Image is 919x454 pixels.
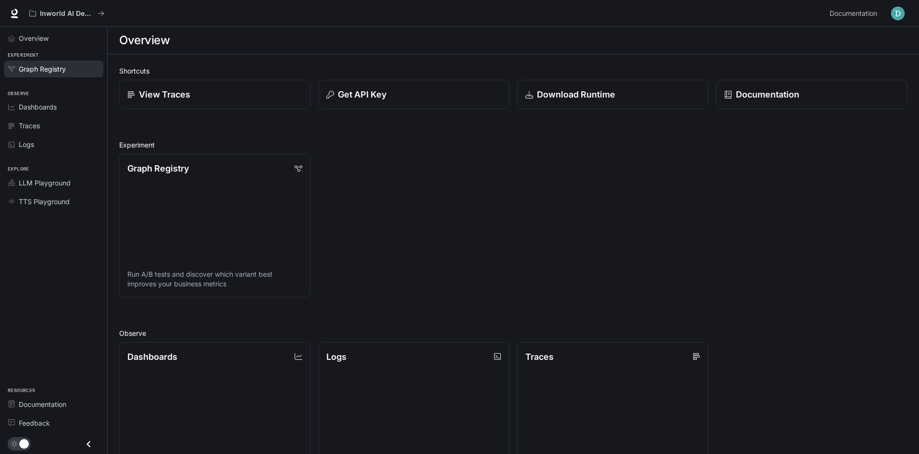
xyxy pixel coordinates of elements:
[19,64,66,74] span: Graph Registry
[78,434,99,454] button: Close drawer
[40,10,94,18] p: Inworld AI Demos
[318,80,509,109] button: Get API Key
[736,88,799,101] p: Documentation
[19,418,50,428] span: Feedback
[19,438,29,449] span: Dark mode toggle
[826,4,884,23] a: Documentation
[4,174,103,191] a: LLM Playground
[4,98,103,115] a: Dashboards
[127,350,177,363] p: Dashboards
[4,415,103,431] a: Feedback
[127,270,302,289] p: Run A/B tests and discover which variant best improves your business metrics
[19,139,34,149] span: Logs
[19,178,71,188] span: LLM Playground
[4,30,103,47] a: Overview
[338,88,386,101] p: Get API Key
[4,396,103,413] a: Documentation
[19,121,40,131] span: Traces
[19,33,49,43] span: Overview
[891,7,905,20] img: User avatar
[19,102,57,112] span: Dashboards
[4,193,103,210] a: TTS Playground
[326,350,347,363] p: Logs
[119,80,310,109] a: View Traces
[19,196,70,207] span: TTS Playground
[830,8,877,20] span: Documentation
[127,162,189,175] p: Graph Registry
[517,80,708,109] a: Download Runtime
[4,61,103,77] a: Graph Registry
[119,140,907,150] h2: Experiment
[4,117,103,134] a: Traces
[139,88,190,101] p: View Traces
[537,88,615,101] p: Download Runtime
[888,4,907,23] button: User avatar
[525,350,554,363] p: Traces
[19,399,66,409] span: Documentation
[25,4,109,23] button: All workspaces
[119,66,907,76] h2: Shortcuts
[119,154,310,297] a: Graph RegistryRun A/B tests and discover which variant best improves your business metrics
[4,136,103,153] a: Logs
[716,80,907,109] a: Documentation
[119,31,170,50] h1: Overview
[119,328,907,338] h2: Observe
